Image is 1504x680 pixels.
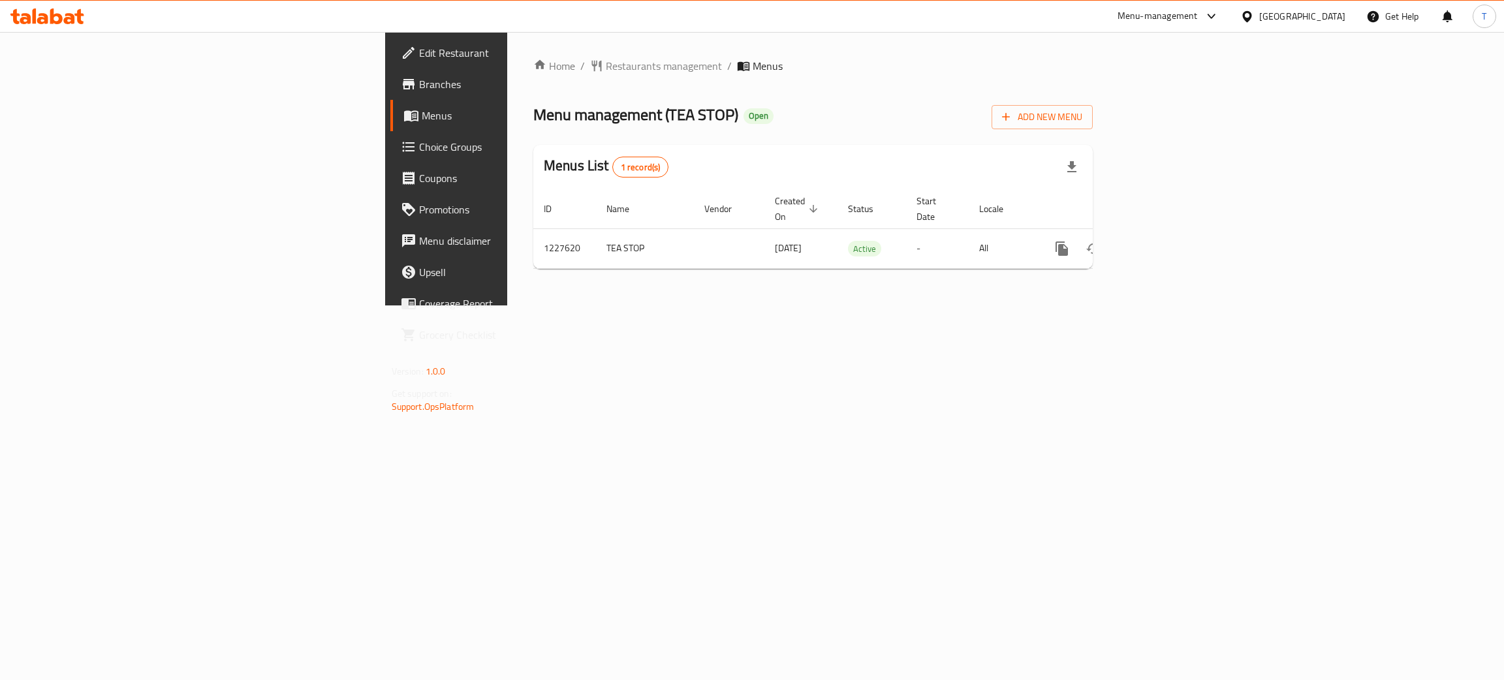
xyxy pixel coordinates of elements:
[390,131,636,162] a: Choice Groups
[1078,233,1109,264] button: Change Status
[744,110,774,121] span: Open
[390,288,636,319] a: Coverage Report
[744,108,774,124] div: Open
[613,161,668,174] span: 1 record(s)
[848,241,881,256] div: Active
[390,225,636,256] a: Menu disclaimer
[992,105,1093,129] button: Add New Menu
[848,201,890,217] span: Status
[1259,9,1345,23] div: [GEOGRAPHIC_DATA]
[419,170,626,186] span: Coupons
[533,189,1182,269] table: enhanced table
[1118,8,1198,24] div: Menu-management
[1036,189,1182,229] th: Actions
[848,241,881,256] span: Active
[979,201,1020,217] span: Locale
[390,37,636,69] a: Edit Restaurant
[533,58,1093,74] nav: breadcrumb
[392,385,452,402] span: Get support on:
[419,233,626,249] span: Menu disclaimer
[390,194,636,225] a: Promotions
[419,76,626,92] span: Branches
[419,202,626,217] span: Promotions
[596,228,694,268] td: TEA STOP
[1046,233,1078,264] button: more
[775,193,822,224] span: Created On
[544,156,668,178] h2: Menus List
[390,162,636,194] a: Coupons
[704,201,749,217] span: Vendor
[1056,151,1088,183] div: Export file
[606,201,646,217] span: Name
[727,58,732,74] li: /
[775,240,802,256] span: [DATE]
[390,69,636,100] a: Branches
[419,45,626,61] span: Edit Restaurant
[969,228,1036,268] td: All
[419,264,626,280] span: Upsell
[419,139,626,155] span: Choice Groups
[392,398,475,415] a: Support.OpsPlatform
[426,363,446,380] span: 1.0.0
[753,58,783,74] span: Menus
[390,100,636,131] a: Menus
[390,319,636,350] a: Grocery Checklist
[606,58,722,74] span: Restaurants management
[906,228,969,268] td: -
[544,201,569,217] span: ID
[419,296,626,311] span: Coverage Report
[1482,9,1486,23] span: T
[392,363,424,380] span: Version:
[1002,109,1082,125] span: Add New Menu
[422,108,626,123] span: Menus
[590,58,722,74] a: Restaurants management
[419,327,626,343] span: Grocery Checklist
[390,256,636,288] a: Upsell
[612,157,669,178] div: Total records count
[916,193,953,224] span: Start Date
